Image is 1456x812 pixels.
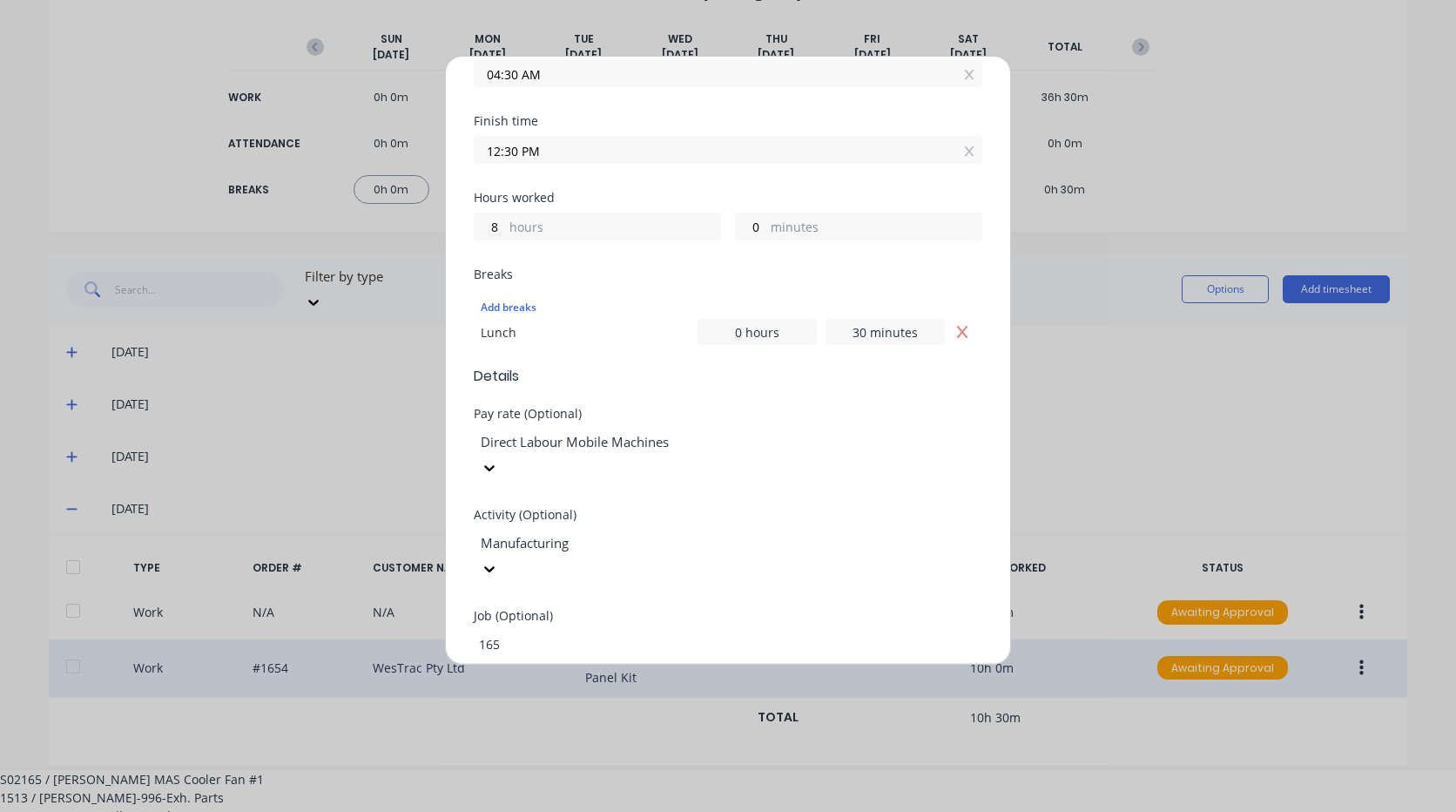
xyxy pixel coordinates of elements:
[474,268,982,281] div: Breaks
[474,610,982,622] div: Job (Optional)
[474,192,982,204] div: Hours worked
[474,115,982,127] div: Finish time
[475,213,505,240] input: 0
[481,296,975,319] div: Add breaks
[771,218,981,240] label: minutes
[698,319,817,345] input: 0
[474,408,982,420] div: Pay rate (Optional)
[481,323,698,342] div: Lunch
[826,319,945,345] input: 0
[509,218,720,240] label: hours
[474,366,982,387] span: Details
[474,509,982,521] div: Activity (Optional)
[949,319,975,345] button: Remove Lunch
[736,213,766,240] input: 0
